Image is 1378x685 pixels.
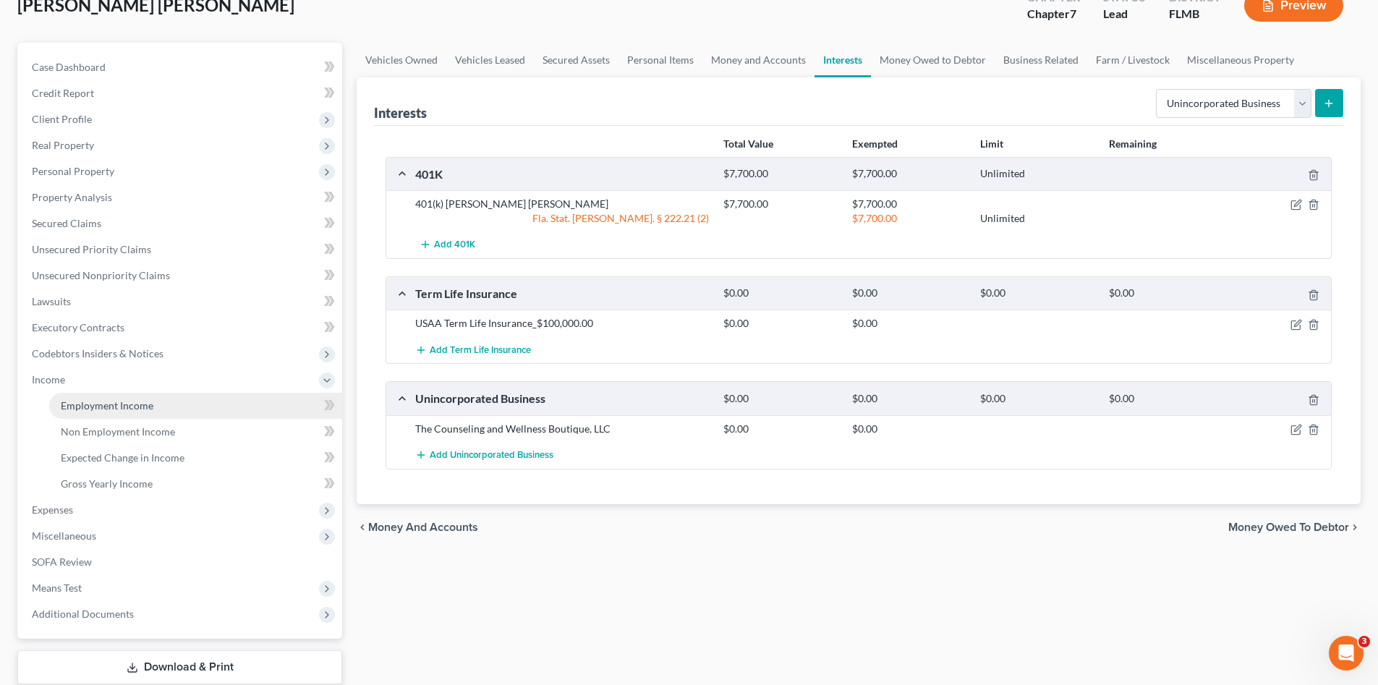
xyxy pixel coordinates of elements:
[1329,636,1364,671] iframe: Intercom live chat
[845,422,973,436] div: $0.00
[49,419,342,445] a: Non Employment Income
[32,503,73,516] span: Expenses
[1102,392,1230,406] div: $0.00
[716,167,844,181] div: $7,700.00
[716,286,844,300] div: $0.00
[32,217,101,229] span: Secured Claims
[32,529,96,542] span: Miscellaneous
[408,316,716,331] div: USAA Term Life Insurance_$100,000.00
[973,167,1101,181] div: Unlimited
[1178,43,1303,77] a: Miscellaneous Property
[973,392,1101,406] div: $0.00
[357,43,446,77] a: Vehicles Owned
[1358,636,1370,647] span: 3
[408,166,716,182] div: 401K
[20,54,342,80] a: Case Dashboard
[430,449,553,461] span: Add Unincorporated Business
[32,191,112,203] span: Property Analysis
[1070,7,1076,20] span: 7
[716,197,844,211] div: $7,700.00
[845,167,973,181] div: $7,700.00
[357,522,478,533] button: chevron_left Money and Accounts
[32,243,151,255] span: Unsecured Priority Claims
[32,321,124,333] span: Executory Contracts
[32,373,65,386] span: Income
[32,113,92,125] span: Client Profile
[32,295,71,307] span: Lawsuits
[534,43,618,77] a: Secured Assets
[871,43,995,77] a: Money Owed to Debtor
[845,211,973,226] div: $7,700.00
[702,43,815,77] a: Money and Accounts
[408,286,716,301] div: Term Life Insurance
[1169,6,1221,22] div: FLMB
[49,393,342,419] a: Employment Income
[618,43,702,77] a: Personal Items
[32,347,163,359] span: Codebtors Insiders & Notices
[17,650,342,684] a: Download & Print
[1349,522,1361,533] i: chevron_right
[32,87,94,99] span: Credit Report
[430,344,531,356] span: Add Term Life Insurance
[32,61,106,73] span: Case Dashboard
[845,197,973,211] div: $7,700.00
[716,422,844,436] div: $0.00
[1102,286,1230,300] div: $0.00
[1228,522,1361,533] button: Money Owed to Debtor chevron_right
[408,391,716,406] div: Unincorporated Business
[415,442,553,469] button: Add Unincorporated Business
[1103,6,1146,22] div: Lead
[415,231,479,258] button: Add 401K
[1228,522,1349,533] span: Money Owed to Debtor
[973,286,1101,300] div: $0.00
[357,522,368,533] i: chevron_left
[61,425,175,438] span: Non Employment Income
[32,269,170,281] span: Unsecured Nonpriority Claims
[716,316,844,331] div: $0.00
[1027,6,1080,22] div: Chapter
[61,451,184,464] span: Expected Change in Income
[20,80,342,106] a: Credit Report
[1087,43,1178,77] a: Farm / Livestock
[408,211,716,226] div: Fla. Stat. [PERSON_NAME]. § 222.21 (2)
[61,477,153,490] span: Gross Yearly Income
[20,237,342,263] a: Unsecured Priority Claims
[845,392,973,406] div: $0.00
[415,336,531,363] button: Add Term Life Insurance
[980,137,1003,150] strong: Limit
[973,211,1101,226] div: Unlimited
[32,165,114,177] span: Personal Property
[49,445,342,471] a: Expected Change in Income
[49,471,342,497] a: Gross Yearly Income
[852,137,898,150] strong: Exempted
[20,549,342,575] a: SOFA Review
[716,392,844,406] div: $0.00
[32,556,92,568] span: SOFA Review
[408,422,716,436] div: The Counseling and Wellness Boutique, LLC
[20,315,342,341] a: Executory Contracts
[995,43,1087,77] a: Business Related
[32,582,82,594] span: Means Test
[446,43,534,77] a: Vehicles Leased
[20,263,342,289] a: Unsecured Nonpriority Claims
[845,316,973,331] div: $0.00
[32,139,94,151] span: Real Property
[61,399,153,412] span: Employment Income
[845,286,973,300] div: $0.00
[20,184,342,210] a: Property Analysis
[368,522,478,533] span: Money and Accounts
[434,239,475,251] span: Add 401K
[1109,137,1157,150] strong: Remaining
[815,43,871,77] a: Interests
[20,210,342,237] a: Secured Claims
[374,104,427,122] div: Interests
[723,137,773,150] strong: Total Value
[32,608,134,620] span: Additional Documents
[20,289,342,315] a: Lawsuits
[408,197,716,211] div: 401(k) [PERSON_NAME] [PERSON_NAME]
